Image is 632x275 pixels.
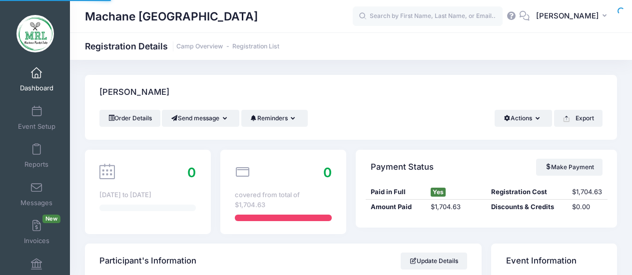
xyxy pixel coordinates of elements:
div: $0.00 [567,202,608,212]
a: Camp Overview [176,43,223,50]
span: Messages [20,199,52,207]
h1: Machane [GEOGRAPHIC_DATA] [85,5,258,28]
div: Amount Paid [366,202,426,212]
h1: Registration Details [85,41,279,51]
span: [PERSON_NAME] [536,10,599,21]
span: Dashboard [20,84,53,93]
a: Registration List [232,43,279,50]
a: Reports [13,138,60,173]
h4: Payment Status [371,153,434,181]
span: 0 [323,165,332,180]
div: covered from total of $1,704.63 [235,190,331,210]
a: Order Details [99,110,160,127]
a: Event Setup [13,100,60,135]
div: $1,704.63 [426,202,487,212]
img: Machane Racket Lake [16,15,54,52]
span: Reports [24,161,48,169]
button: [PERSON_NAME] [530,5,617,28]
input: Search by First Name, Last Name, or Email... [353,6,503,26]
a: Dashboard [13,62,60,97]
span: Event Setup [18,122,55,131]
button: Export [554,110,603,127]
div: [DATE] to [DATE] [99,190,196,200]
button: Send message [162,110,239,127]
span: Yes [431,188,446,197]
span: New [42,215,60,223]
div: Discounts & Credits [487,202,567,212]
span: Invoices [24,237,49,246]
a: Make Payment [536,159,603,176]
button: Actions [495,110,552,127]
a: Update Details [401,253,467,270]
div: $1,704.63 [567,187,608,197]
div: Paid in Full [366,187,426,197]
h4: [PERSON_NAME] [99,78,169,107]
a: InvoicesNew [13,215,60,250]
button: Reminders [241,110,308,127]
a: Messages [13,177,60,212]
span: 0 [187,165,196,180]
div: Registration Cost [487,187,567,197]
